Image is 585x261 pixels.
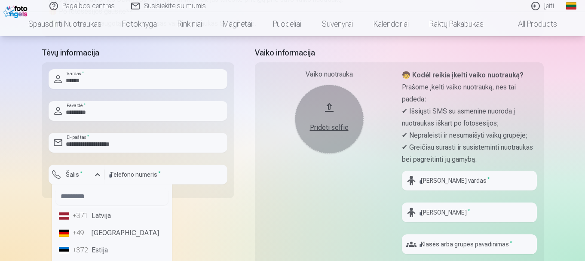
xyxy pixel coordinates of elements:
a: All products [494,12,567,36]
li: Estija [55,242,168,259]
a: Magnetai [212,12,263,36]
button: Šalis* [49,165,104,184]
a: Rinkiniai [167,12,212,36]
div: Pridėti selfie [303,123,355,133]
li: [GEOGRAPHIC_DATA] [55,224,168,242]
div: +371 [73,211,90,221]
a: Suvenyrai [312,12,363,36]
p: ✔ Nepraleisti ir nesumaišyti vaikų grupėje; [402,129,537,141]
div: +49 [73,228,90,238]
h5: Tėvų informacija [42,47,234,59]
strong: 🧒 Kodėl reikia įkelti vaiko nuotrauką? [402,71,524,79]
div: +372 [73,245,90,255]
a: Raktų pakabukas [419,12,494,36]
p: ✔ Greičiau surasti ir susisteminti nuotraukas bei pagreitinti jų gamybą. [402,141,537,166]
li: Latvija [55,207,168,224]
a: Fotoknyga [112,12,167,36]
h5: Vaiko informacija [255,47,544,59]
p: ✔ Išsiųsti SMS su asmenine nuoroda į nuotraukas iškart po fotosesijos; [402,105,537,129]
a: Kalendoriai [363,12,419,36]
img: /fa2 [3,3,30,18]
div: Vaiko nuotrauka [262,69,397,80]
label: Šalis [62,170,86,179]
p: Prašome įkelti vaiko nuotrauką, nes tai padeda: [402,81,537,105]
a: Spausdinti nuotraukas [18,12,112,36]
button: Pridėti selfie [295,85,364,154]
a: Puodeliai [263,12,312,36]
